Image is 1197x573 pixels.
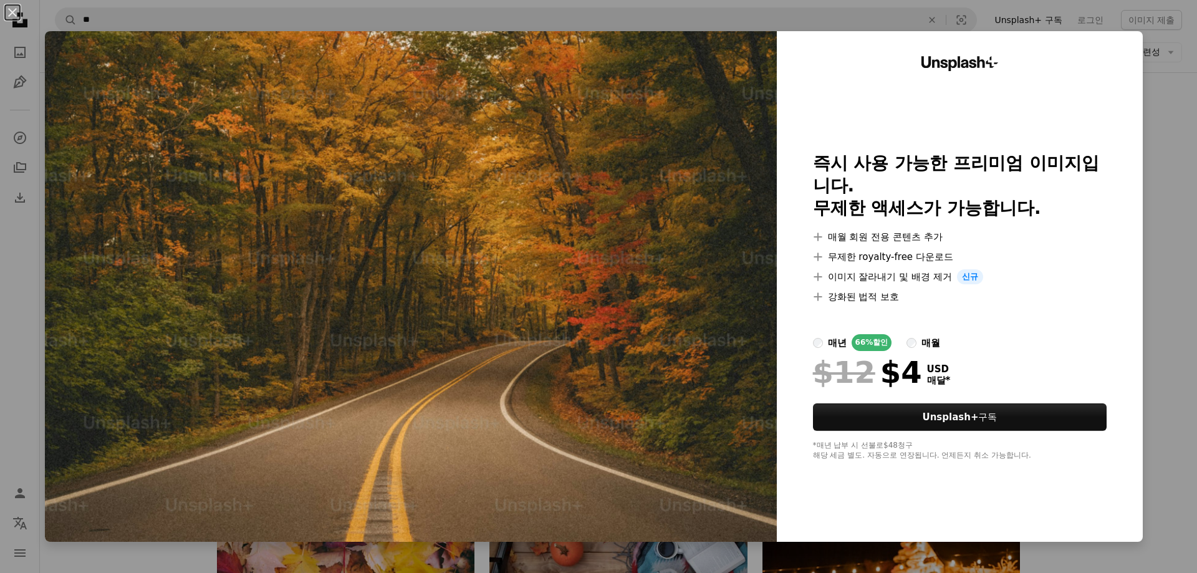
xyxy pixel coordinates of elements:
div: 매년 [828,335,847,350]
strong: Unsplash+ [923,412,979,423]
span: USD [927,364,951,375]
h2: 즉시 사용 가능한 프리미엄 이미지입니다. 무제한 액세스가 가능합니다. [813,152,1107,219]
li: 강화된 법적 보호 [813,289,1107,304]
button: Unsplash+구독 [813,403,1107,431]
div: $4 [813,356,922,388]
div: 66% 할인 [852,334,892,351]
input: 매년66%할인 [813,338,823,348]
div: 매월 [921,335,940,350]
li: 매월 회원 전용 콘텐츠 추가 [813,229,1107,244]
li: 이미지 잘라내기 및 배경 제거 [813,269,1107,284]
input: 매월 [906,338,916,348]
span: 신규 [957,269,983,284]
span: $12 [813,356,875,388]
li: 무제한 royalty-free 다운로드 [813,249,1107,264]
div: *매년 납부 시 선불로 $48 청구 해당 세금 별도. 자동으로 연장됩니다. 언제든지 취소 가능합니다. [813,441,1107,461]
